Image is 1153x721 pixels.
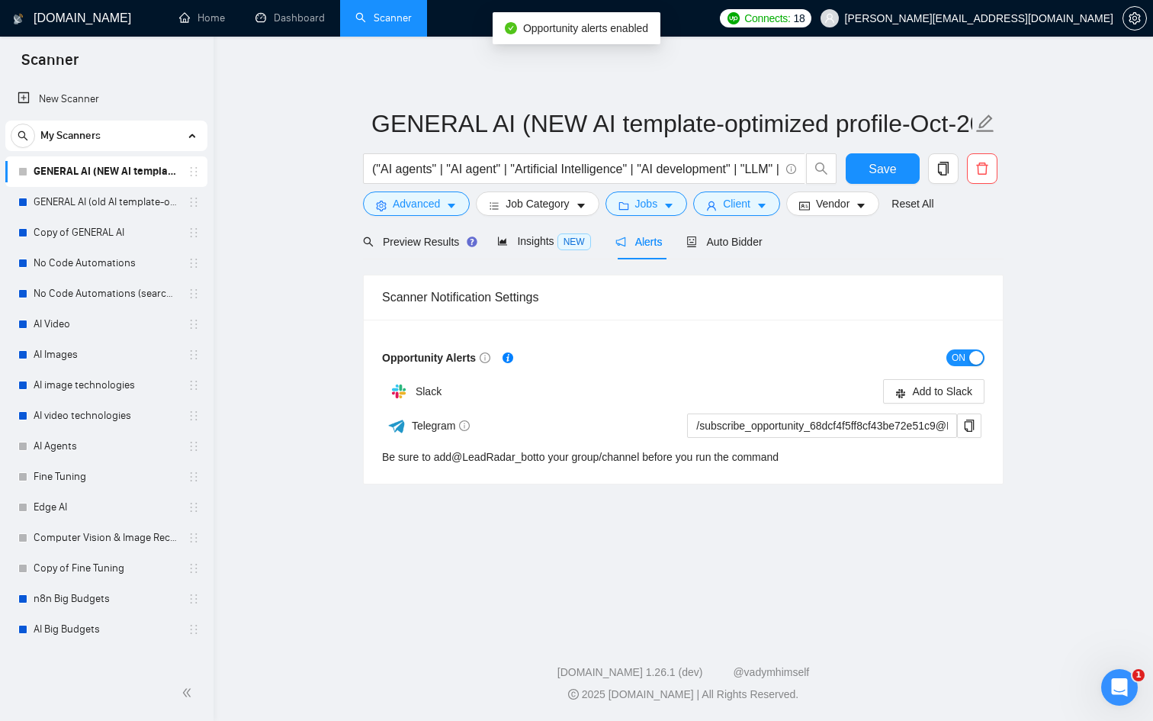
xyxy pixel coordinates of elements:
[188,349,200,361] span: holder
[188,410,200,422] span: holder
[179,11,225,24] a: homeHome
[635,195,658,212] span: Jobs
[929,162,958,175] span: copy
[387,417,406,436] img: ww3wtPAAAAAElFTkSuQmCC
[34,553,178,584] a: Copy of Fine Tuning
[188,532,200,544] span: holder
[568,689,579,700] span: copyright
[34,248,178,278] a: No Code Automations
[451,451,536,463] a: @LeadRadar_bot
[188,440,200,452] span: holder
[188,257,200,269] span: holder
[34,462,178,492] a: Fine Tuning
[11,124,35,148] button: search
[816,195,849,212] span: Vendor
[958,420,981,432] span: copy
[895,387,906,398] span: slack
[869,159,896,179] span: Save
[476,192,599,216] button: barsJob Categorycaret-down
[188,379,200,391] span: holder
[34,217,178,248] a: Copy of GENERAL AI
[34,370,178,401] a: AI image technologies
[34,492,178,523] a: Edge AI
[663,200,674,211] span: caret-down
[686,237,697,247] span: robot
[188,471,200,483] span: holder
[34,614,178,645] a: AI Big Budgets
[188,227,200,239] span: holder
[615,236,663,248] span: Alerts
[786,192,879,216] button: idcardVendorcaret-down
[9,49,91,81] span: Scanner
[446,200,457,211] span: caret-down
[856,200,866,211] span: caret-down
[34,187,178,217] a: GENERAL AI (old AI template-optimized profile-Sept-2025)
[188,623,200,636] span: holder
[706,200,717,211] span: user
[459,420,470,431] span: info-circle
[968,162,997,175] span: delete
[188,562,200,575] span: holder
[618,200,629,211] span: folder
[376,200,387,211] span: setting
[505,22,517,34] span: check-circle
[957,414,981,438] button: copy
[11,130,34,141] span: search
[34,340,178,370] a: AI Images
[733,666,809,678] a: @vadymhimself
[5,121,207,645] li: My Scanners
[967,153,997,184] button: delete
[363,192,470,216] button: settingAdvancedcaret-down
[34,431,178,462] a: AI Agents
[693,192,780,216] button: userClientcaret-down
[794,10,805,27] span: 18
[188,318,200,330] span: holder
[34,401,178,431] a: AI video technologies
[686,236,762,248] span: Auto Bidder
[384,376,414,407] img: hpQkSZIkSZIkSZIkSZIkSZIkSZIkSZIkSZIkSZIkSZIkSZIkSZIkSZIkSZIkSZIkSZIkSZIkSZIkSZIkSZIkSZIkSZIkSZIkS...
[188,501,200,513] span: holder
[912,383,972,400] span: Add to Slack
[465,235,479,249] div: Tooltip anchor
[723,195,750,212] span: Client
[806,153,837,184] button: search
[501,351,515,365] div: Tooltip anchor
[807,162,836,175] span: search
[497,236,508,246] span: area-chart
[489,200,499,211] span: bars
[412,420,471,432] span: Telegram
[1101,669,1138,706] iframe: Intercom live chat
[181,685,197,700] span: double-left
[883,379,984,404] button: slackAdd to Slack
[34,309,178,340] a: AI Video
[34,278,178,309] a: No Code Automations (search only in Titles)
[928,153,959,184] button: copy
[188,196,200,208] span: holder
[34,523,178,553] a: Computer Vision & Image Recognition
[188,593,200,605] span: holder
[13,7,24,31] img: logo
[576,200,586,211] span: caret-down
[34,156,178,187] a: GENERAL AI (NEW AI template-optimized profile-Oct-2025)
[744,10,790,27] span: Connects:
[372,159,779,179] input: Search Freelance Jobs...
[497,235,590,247] span: Insights
[382,352,490,364] span: Opportunity Alerts
[255,11,325,24] a: dashboardDashboard
[824,13,835,24] span: user
[557,666,703,678] a: [DOMAIN_NAME] 1.26.1 (dev)
[5,84,207,114] li: New Scanner
[188,166,200,178] span: holder
[382,275,984,319] div: Scanner Notification Settings
[355,11,412,24] a: searchScanner
[615,237,626,247] span: notification
[480,352,490,363] span: info-circle
[1123,12,1146,24] span: setting
[846,153,920,184] button: Save
[605,192,688,216] button: folderJobscaret-down
[188,288,200,300] span: holder
[1122,12,1147,24] a: setting
[799,200,810,211] span: idcard
[393,195,440,212] span: Advanced
[371,105,972,143] input: Scanner name...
